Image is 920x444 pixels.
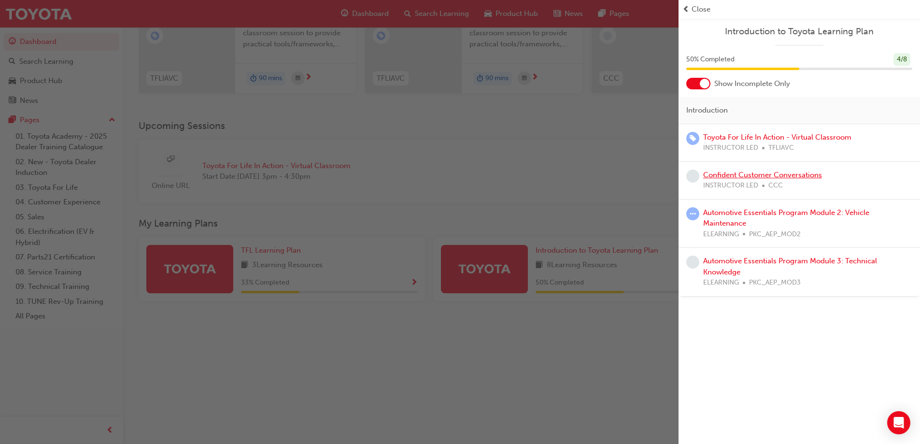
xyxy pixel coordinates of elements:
[703,171,822,179] a: Confident Customer Conversations
[686,170,699,183] span: learningRecordVerb_NONE-icon
[686,207,699,220] span: learningRecordVerb_ATTEMPT-icon
[686,132,699,145] span: learningRecordVerb_ENROLL-icon
[893,53,910,66] div: 4 / 8
[703,180,758,191] span: INSTRUCTOR LED
[703,277,739,288] span: ELEARNING
[682,4,690,15] span: prev-icon
[768,143,794,154] span: TFLIAVC
[703,208,869,228] a: Automotive Essentials Program Module 2: Vehicle Maintenance
[703,133,851,142] a: Toyota For Life In Action - Virtual Classroom
[686,26,912,37] a: Introduction to Toyota Learning Plan
[682,4,916,15] button: prev-iconClose
[703,257,877,276] a: Automotive Essentials Program Module 3: Technical Knowledge
[749,229,801,240] span: PKC_AEP_MOD2
[749,277,801,288] span: PKC_AEP_MOD3
[703,143,758,154] span: INSTRUCTOR LED
[692,4,710,15] span: Close
[686,256,699,269] span: learningRecordVerb_NONE-icon
[703,229,739,240] span: ELEARNING
[686,54,735,65] span: 50 % Completed
[686,105,728,116] span: Introduction
[887,411,910,434] div: Open Intercom Messenger
[714,78,790,89] span: Show Incomplete Only
[768,180,783,191] span: CCC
